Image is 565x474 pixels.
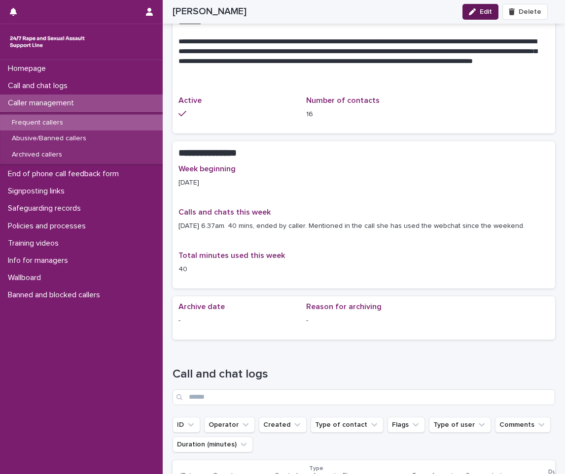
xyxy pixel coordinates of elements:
[4,256,76,265] p: Info for managers
[306,96,380,104] span: Number of contacts
[173,6,247,17] h2: [PERSON_NAME]
[173,367,555,381] h1: Call and chat logs
[4,81,75,91] p: Call and chat logs
[178,303,225,311] span: Archive date
[8,32,87,52] img: rhQMoQhaT3yELyF149Cw
[173,437,253,452] button: Duration (minutes)
[178,165,236,173] span: Week beginning
[204,417,255,433] button: Operator
[4,290,108,300] p: Banned and blocked callers
[4,64,54,73] p: Homepage
[388,417,425,433] button: Flags
[306,303,382,311] span: Reason for archiving
[502,4,548,20] button: Delete
[495,417,551,433] button: Comments
[462,4,498,20] button: Edit
[178,208,271,216] span: Calls and chats this week
[4,151,70,159] p: Archived callers
[178,96,202,104] span: Active
[429,417,491,433] button: Type of user
[4,221,94,231] p: Policies and processes
[173,389,555,405] input: Search
[4,273,49,283] p: Wallboard
[173,417,200,433] button: ID
[519,8,541,15] span: Delete
[306,316,422,326] p: -
[4,169,127,179] p: End of phone call feedback form
[259,417,307,433] button: Created
[178,252,285,259] span: Total minutes used this week
[4,119,71,127] p: Frequent callers
[178,316,294,326] p: -
[306,109,422,120] p: 16
[178,264,294,275] p: 40
[178,221,549,231] p: [DATE] 6.37am. 40 mins, ended by caller. Mentioned in the call she has used the webchat since the...
[4,98,82,108] p: Caller management
[4,187,72,196] p: Signposting links
[4,239,67,248] p: Training videos
[311,417,384,433] button: Type of contact
[4,134,94,143] p: Abusive/Banned callers
[480,8,492,15] span: Edit
[178,178,294,188] p: [DATE]
[4,204,89,213] p: Safeguarding records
